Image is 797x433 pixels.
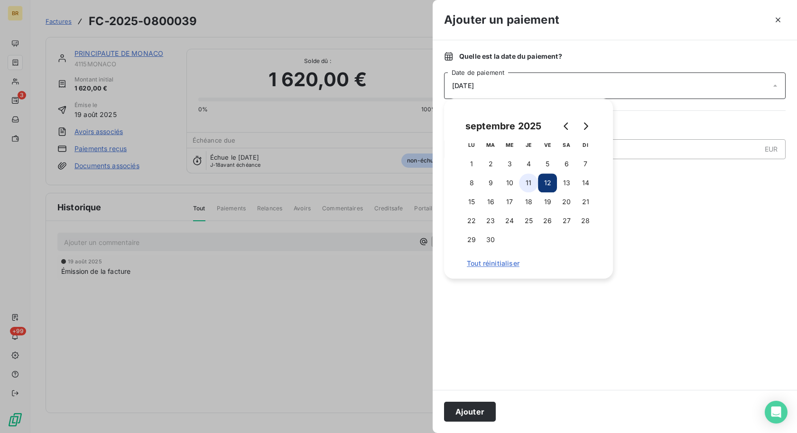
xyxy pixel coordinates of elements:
button: 10 [500,173,519,192]
span: Quelle est la date du paiement ? [459,52,562,61]
th: vendredi [538,135,557,154]
div: septembre 2025 [462,118,545,134]
th: lundi [462,135,481,154]
span: Nouveau solde dû : [444,167,786,176]
th: mercredi [500,135,519,154]
button: 19 [538,192,557,211]
button: 30 [481,230,500,249]
button: 18 [519,192,538,211]
button: 1 [462,154,481,173]
button: 9 [481,173,500,192]
button: 3 [500,154,519,173]
button: 20 [557,192,576,211]
button: Go to previous month [557,117,576,135]
button: 28 [576,211,595,230]
button: 16 [481,192,500,211]
button: 21 [576,192,595,211]
button: 8 [462,173,481,192]
th: dimanche [576,135,595,154]
button: 17 [500,192,519,211]
button: 27 [557,211,576,230]
button: 14 [576,173,595,192]
button: 22 [462,211,481,230]
button: 6 [557,154,576,173]
button: 11 [519,173,538,192]
h3: Ajouter un paiement [444,11,559,28]
button: Go to next month [576,117,595,135]
button: 23 [481,211,500,230]
button: 29 [462,230,481,249]
button: 15 [462,192,481,211]
button: 2 [481,154,500,173]
th: samedi [557,135,576,154]
button: 7 [576,154,595,173]
button: 13 [557,173,576,192]
button: 26 [538,211,557,230]
th: jeudi [519,135,538,154]
span: [DATE] [452,82,474,90]
th: mardi [481,135,500,154]
button: 5 [538,154,557,173]
button: 4 [519,154,538,173]
button: Ajouter [444,402,496,422]
div: Open Intercom Messenger [765,401,788,424]
button: 25 [519,211,538,230]
button: 24 [500,211,519,230]
span: Tout réinitialiser [467,260,590,267]
button: 12 [538,173,557,192]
